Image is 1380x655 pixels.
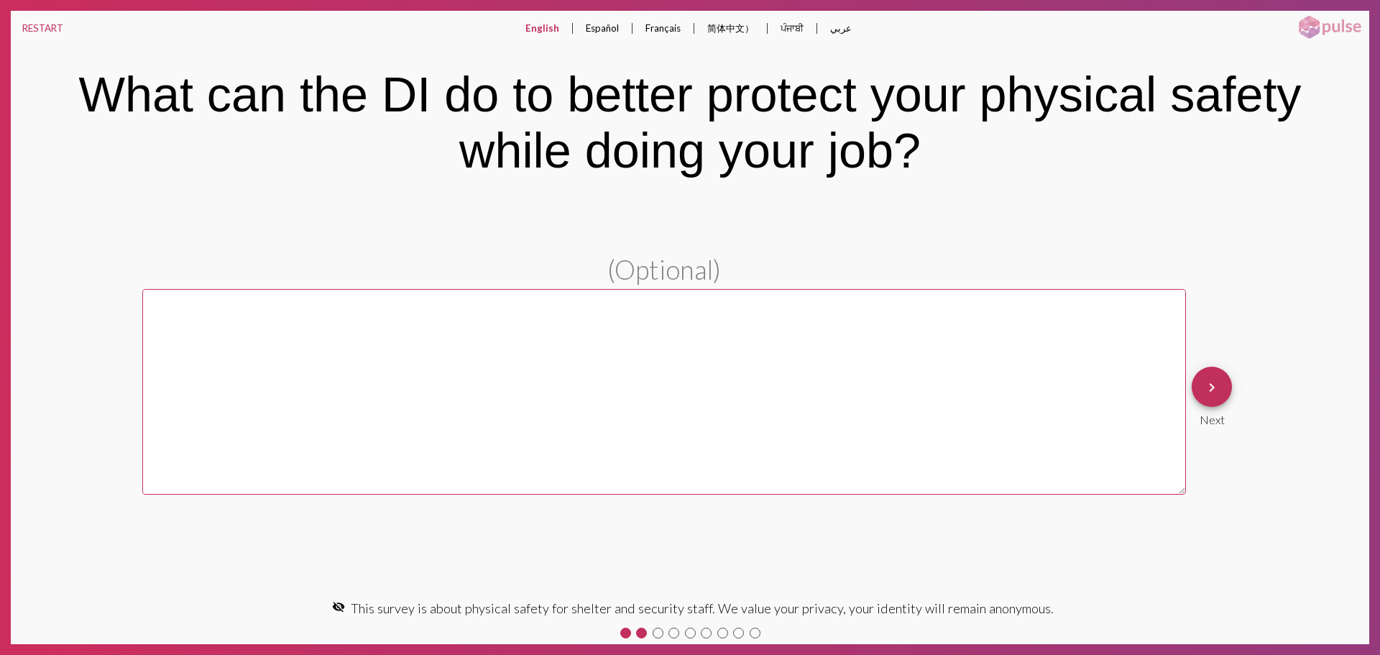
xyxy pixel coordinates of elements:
[819,11,863,45] button: عربي
[607,254,721,285] span: (Optional)
[514,11,571,45] button: English
[30,66,1349,178] div: What can the DI do to better protect your physical safety while doing your job?
[332,600,345,613] mat-icon: visibility_off
[634,11,692,45] button: Français
[696,11,765,47] button: 简体中文）
[11,11,75,45] button: RESTART
[574,11,630,45] button: Español
[1203,379,1220,396] mat-icon: keyboard_arrow_right
[351,600,1054,616] span: This survey is about physical safety for shelter and security staff. We value your privacy, your ...
[1294,14,1366,40] img: pulsehorizontalsmall.png
[769,11,815,46] button: ਪੰਜਾਬੀ
[1192,407,1232,426] div: Next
